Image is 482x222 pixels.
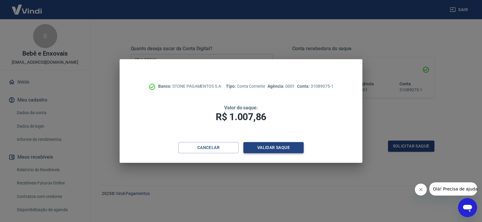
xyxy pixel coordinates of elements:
[158,83,221,90] p: STONE PAGAMENTOS S.A
[458,198,477,217] iframe: Botão para abrir a janela de mensagens
[268,84,285,89] span: Agência:
[226,84,237,89] span: Tipo:
[4,4,51,9] span: Olá! Precisa de ajuda?
[216,111,266,123] span: R$ 1.007,86
[243,142,304,153] button: Validar saque
[226,83,265,90] p: Conta Corrente
[224,105,258,111] span: Valor do saque:
[297,83,333,90] p: 31089075-1
[429,182,477,196] iframe: Mensagem da empresa
[158,84,172,89] span: Banco:
[297,84,311,89] span: Conta:
[268,83,295,90] p: 0001
[178,142,239,153] button: Cancelar
[415,184,427,196] iframe: Fechar mensagem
